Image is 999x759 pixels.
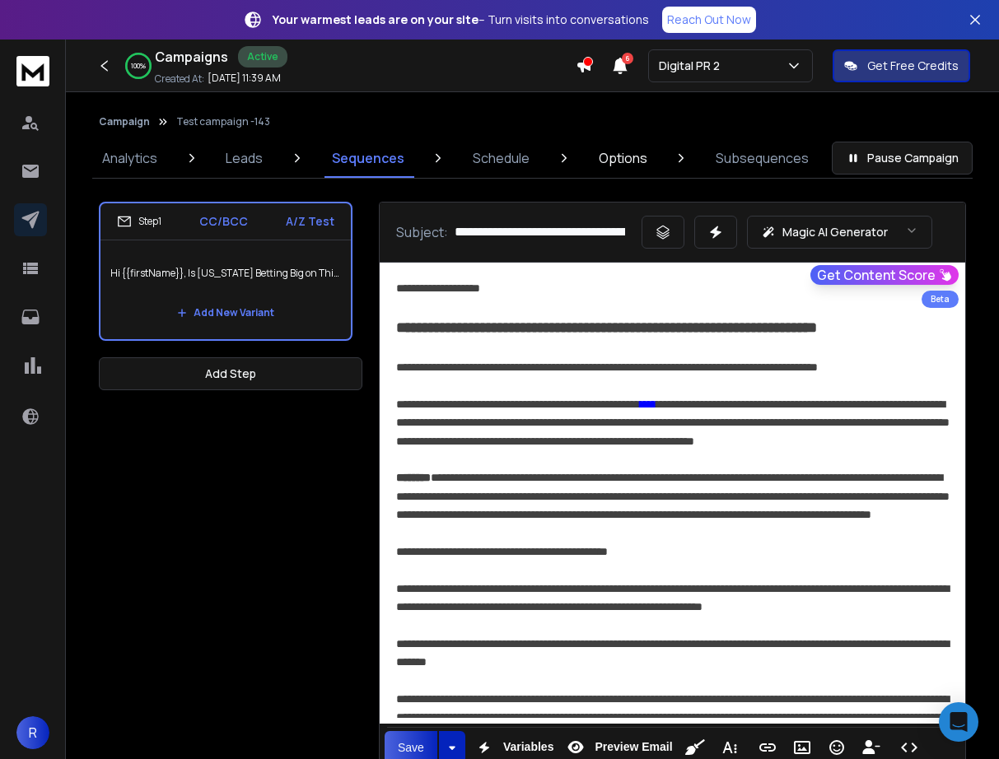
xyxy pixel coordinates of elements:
li: Step1CC/BCCA/Z TestHi {{firstName}}, Is [US_STATE] Betting Big on This Meme Coin? New Study Revea... [99,202,352,341]
button: Get Free Credits [833,49,970,82]
strong: Your warmest leads are on your site [273,12,478,27]
img: logo [16,56,49,86]
p: Schedule [473,148,530,168]
a: Leads [216,138,273,178]
p: Subject: [396,222,448,242]
p: Test campaign -143 [176,115,270,128]
p: CC/BCC [199,213,248,230]
button: Add New Variant [164,296,287,329]
button: Add Step [99,357,362,390]
p: Get Free Credits [867,58,959,74]
span: Preview Email [591,740,675,754]
p: Options [599,148,647,168]
a: Sequences [322,138,414,178]
span: 6 [622,53,633,64]
p: Sequences [332,148,404,168]
p: – Turn visits into conversations [273,12,649,28]
p: [DATE] 11:39 AM [208,72,281,85]
span: Variables [500,740,558,754]
a: Schedule [463,138,539,178]
a: Subsequences [706,138,819,178]
button: Pause Campaign [832,142,973,175]
p: 100 % [131,61,146,71]
h1: Campaigns [155,47,228,67]
button: R [16,716,49,749]
p: Subsequences [716,148,809,168]
button: Magic AI Generator [747,216,932,249]
div: Step 1 [117,214,161,229]
p: Digital PR 2 [659,58,726,74]
p: Analytics [102,148,157,168]
a: Reach Out Now [662,7,756,33]
div: Open Intercom Messenger [939,702,978,742]
p: Leads [226,148,263,168]
a: Analytics [92,138,167,178]
button: Campaign [99,115,150,128]
p: Magic AI Generator [782,224,888,240]
p: Reach Out Now [667,12,751,28]
button: Get Content Score [810,265,959,285]
div: Active [238,46,287,68]
a: Options [589,138,657,178]
p: Created At: [155,72,204,86]
div: Beta [922,291,959,308]
p: A/Z Test [286,213,334,230]
p: Hi {{firstName}}, Is [US_STATE] Betting Big on This Meme Coin? New Study Reveals the Top Pick Bef... [110,250,341,296]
